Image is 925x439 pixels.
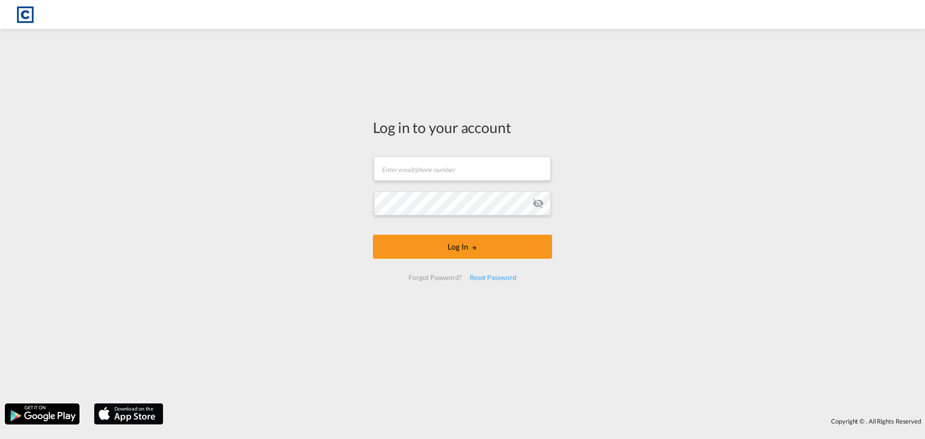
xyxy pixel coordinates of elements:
[14,4,36,26] img: 1fdb9190129311efbfaf67cbb4249bed.jpeg
[93,402,164,426] img: apple.png
[373,235,552,259] button: LOGIN
[4,402,80,426] img: google.png
[168,413,925,429] div: Copyright © . All Rights Reserved
[374,157,551,181] input: Enter email/phone number
[532,198,544,209] md-icon: icon-eye-off
[373,117,552,137] div: Log in to your account
[405,269,465,286] div: Forgot Password?
[466,269,520,286] div: Reset Password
